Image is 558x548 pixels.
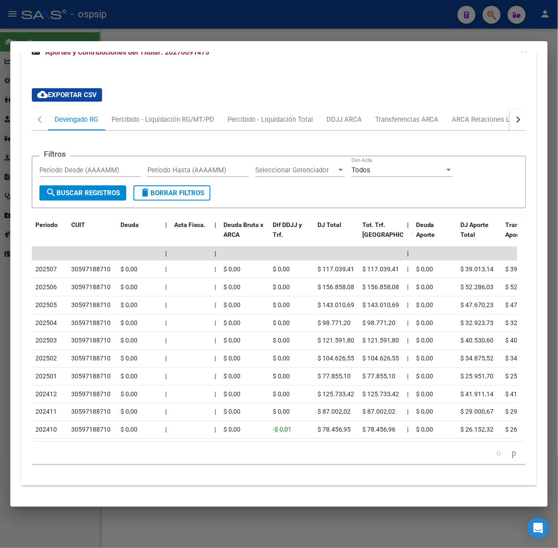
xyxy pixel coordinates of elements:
[223,301,240,308] span: $ 0,00
[215,390,216,398] span: |
[407,355,408,362] span: |
[32,88,102,102] button: Exportar CSV
[416,283,433,291] span: $ 0,00
[165,337,167,344] span: |
[71,407,111,417] div: 30597188710
[461,319,494,326] span: $ 32.923,73
[223,355,240,362] span: $ 0,00
[140,189,204,197] span: Borrar Filtros
[506,319,539,326] span: $ 32.923,73
[71,371,111,381] div: 30597188710
[352,166,370,174] span: Todos
[362,426,395,433] span: $ 78.456,96
[412,215,457,255] datatable-header-cell: Deuda Aporte
[461,221,489,239] span: DJ Aporte Total
[362,372,395,380] span: $ 77.855,10
[35,319,57,326] span: 202504
[165,265,167,273] span: |
[215,408,216,415] span: |
[211,215,220,255] datatable-header-cell: |
[362,390,399,398] span: $ 125.733,42
[71,282,111,292] div: 30597188710
[416,221,435,239] span: Deuda Aporte
[71,335,111,346] div: 30597188710
[407,283,408,291] span: |
[506,372,539,380] span: $ 25.951,70
[171,215,211,255] datatable-header-cell: Acta Fisca.
[528,518,549,539] div: Open Intercom Messenger
[55,115,98,124] div: Devengado RG
[165,372,167,380] span: |
[120,301,137,308] span: $ 0,00
[506,355,539,362] span: $ 34.875,52
[35,265,57,273] span: 202507
[71,353,111,364] div: 30597188710
[407,372,408,380] span: |
[506,337,539,344] span: $ 40.530,60
[35,390,57,398] span: 202412
[117,215,162,255] datatable-header-cell: Deuda
[362,283,399,291] span: $ 156.858,08
[407,390,408,398] span: |
[407,221,409,228] span: |
[223,390,240,398] span: $ 0,00
[407,426,408,433] span: |
[269,215,314,255] datatable-header-cell: Dif DDJJ y Trf.
[165,426,167,433] span: |
[273,221,302,239] span: Dif DDJJ y Trf.
[403,215,412,255] datatable-header-cell: |
[35,301,57,308] span: 202505
[506,283,539,291] span: $ 52.286,03
[140,187,150,198] mat-icon: delete
[461,390,494,398] span: $ 41.911,14
[416,355,433,362] span: $ 0,00
[359,215,403,255] datatable-header-cell: Tot. Trf. Bruto
[416,319,433,326] span: $ 0,00
[120,221,139,228] span: Deuda
[68,215,117,255] datatable-header-cell: CUIT
[506,390,539,398] span: $ 41.911,14
[407,301,408,308] span: |
[318,319,351,326] span: $ 98.771,20
[326,115,362,124] div: DDJJ ARCA
[461,408,494,415] span: $ 29.000,67
[46,189,120,197] span: Buscar Registros
[215,221,216,228] span: |
[407,250,409,257] span: |
[273,265,290,273] span: $ 0,00
[223,372,240,380] span: $ 0,00
[120,355,137,362] span: $ 0,00
[35,426,57,433] span: 202410
[273,372,290,380] span: $ 0,00
[215,355,216,362] span: |
[457,215,502,255] datatable-header-cell: DJ Aporte Total
[506,426,539,433] span: $ 26.152,32
[35,408,57,415] span: 202411
[493,448,505,458] a: go to previous page
[39,185,126,201] button: Buscar Registros
[120,372,137,380] span: $ 0,00
[215,372,216,380] span: |
[165,355,167,362] span: |
[223,265,240,273] span: $ 0,00
[506,265,539,273] span: $ 39.013,14
[165,390,167,398] span: |
[71,264,111,274] div: 30597188710
[71,300,111,310] div: 30597188710
[220,215,269,255] datatable-header-cell: Deuda Bruta x ARCA
[273,337,290,344] span: $ 0,00
[223,426,240,433] span: $ 0,00
[45,48,209,56] span: Aportes y Contribuciones del Titular: 20270091475
[375,115,439,124] div: Transferencias ARCA
[318,337,354,344] span: $ 121.591,80
[215,426,216,433] span: |
[273,319,290,326] span: $ 0,00
[215,250,216,257] span: |
[32,215,68,255] datatable-header-cell: Período
[215,337,216,344] span: |
[223,337,240,344] span: $ 0,00
[120,283,137,291] span: $ 0,00
[461,301,494,308] span: $ 47.670,23
[416,390,433,398] span: $ 0,00
[112,115,214,124] div: Percibido - Liquidación RG/MT/PD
